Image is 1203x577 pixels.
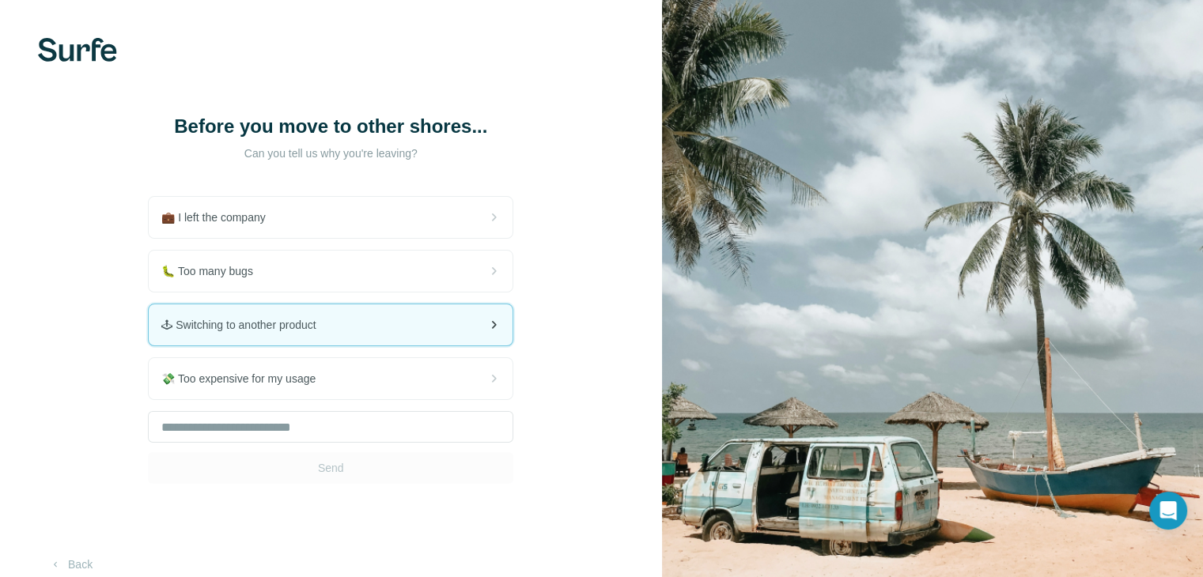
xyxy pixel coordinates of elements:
[172,145,489,161] p: Can you tell us why you're leaving?
[172,114,489,139] h1: Before you move to other shores...
[1149,492,1187,530] div: Open Intercom Messenger
[161,317,328,333] span: 🕹 Switching to another product
[161,263,266,279] span: 🐛 Too many bugs
[38,38,117,62] img: Surfe's logo
[161,371,328,387] span: 💸 Too expensive for my usage
[161,209,278,225] span: 💼 I left the company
